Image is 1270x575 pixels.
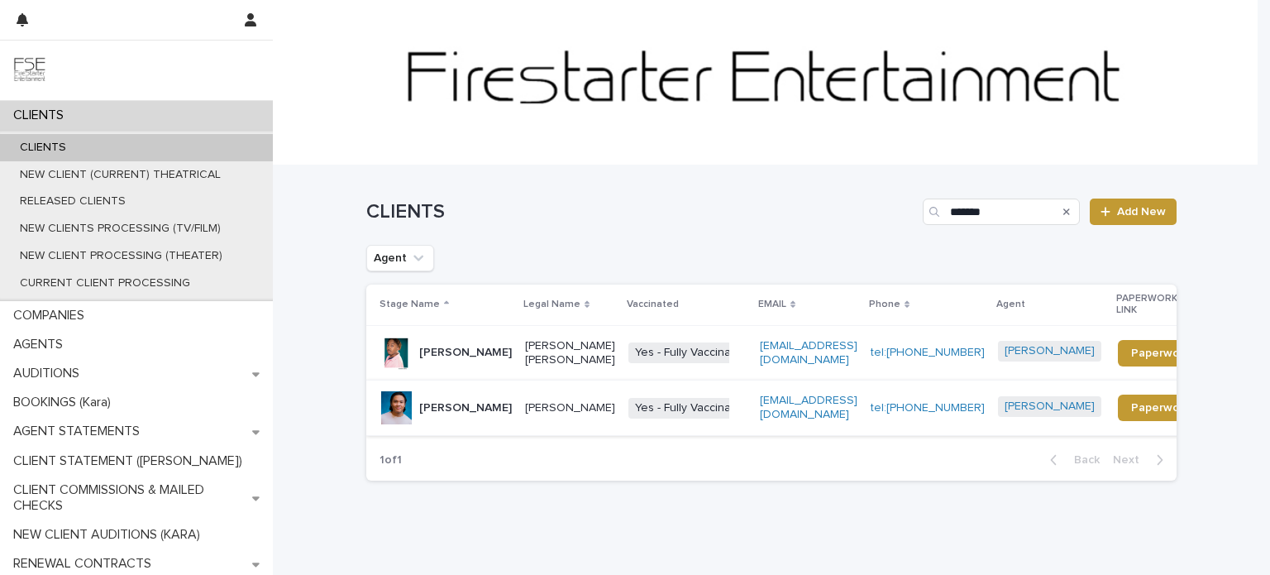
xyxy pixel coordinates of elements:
a: [PERSON_NAME] [1005,344,1095,358]
p: NEW CLIENT PROCESSING (THEATER) [7,249,236,263]
p: Phone [869,295,900,314]
a: tel:[PHONE_NUMBER] [871,402,985,414]
a: Paperwork [1118,340,1203,367]
a: tel:[PHONE_NUMBER] [871,347,985,358]
p: EMAIL [758,295,786,314]
span: Next [1113,454,1149,466]
p: AGENTS [7,337,76,352]
a: [PERSON_NAME] [1005,400,1095,414]
p: CURRENT CLIENT PROCESSING [7,276,203,290]
p: NEW CLIENT AUDITIONS (KARA) [7,527,213,543]
p: RENEWAL CONTRACTS [7,556,165,572]
tr: [PERSON_NAME][PERSON_NAME] [PERSON_NAME]Yes - Fully Vaccinated[EMAIL_ADDRESS][DOMAIN_NAME]tel:[PH... [366,325,1229,381]
img: 9JgRvJ3ETPGCJDhvPVA5 [13,54,46,87]
p: CLIENT COMMISSIONS & MAILED CHECKS [7,482,252,514]
p: AUDITIONS [7,366,93,381]
p: AGENT STATEMENTS [7,424,153,439]
p: [PERSON_NAME] [419,401,512,415]
h1: CLIENTS [366,200,916,224]
tr: [PERSON_NAME][PERSON_NAME]Yes - Fully Vaccinated[EMAIL_ADDRESS][DOMAIN_NAME]tel:[PHONE_NUMBER][PE... [366,381,1229,436]
p: [PERSON_NAME] [525,401,615,415]
a: [EMAIL_ADDRESS][DOMAIN_NAME] [760,395,857,420]
p: COMPANIES [7,308,98,323]
a: [EMAIL_ADDRESS][DOMAIN_NAME] [760,340,857,366]
p: Stage Name [380,295,440,314]
p: [PERSON_NAME] [419,346,512,360]
p: [PERSON_NAME] [PERSON_NAME] [525,339,615,367]
p: PAPERWORK LINK [1116,290,1194,320]
span: Yes - Fully Vaccinated [628,343,755,363]
p: CLIENT STATEMENT ([PERSON_NAME]) [7,453,255,469]
p: Agent [996,295,1025,314]
a: Add New [1090,199,1177,225]
p: NEW CLIENTS PROCESSING (TV/FILM) [7,222,234,236]
p: RELEASED CLIENTS [7,194,139,208]
p: Legal Name [523,295,580,314]
p: CLIENTS [7,141,79,155]
button: Next [1106,453,1177,467]
p: CLIENTS [7,108,77,123]
button: Back [1037,453,1106,467]
a: Paperwork [1118,395,1203,421]
p: Vaccinated [627,295,679,314]
input: Search [923,199,1080,225]
span: Back [1064,454,1100,466]
span: Paperwork [1131,347,1190,359]
p: NEW CLIENT (CURRENT) THEATRICAL [7,168,234,182]
p: 1 of 1 [366,440,415,481]
p: BOOKINGS (Kara) [7,395,124,410]
span: Yes - Fully Vaccinated [628,398,755,419]
button: Agent [366,245,434,271]
span: Add New [1117,206,1166,218]
span: Paperwork [1131,402,1190,414]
